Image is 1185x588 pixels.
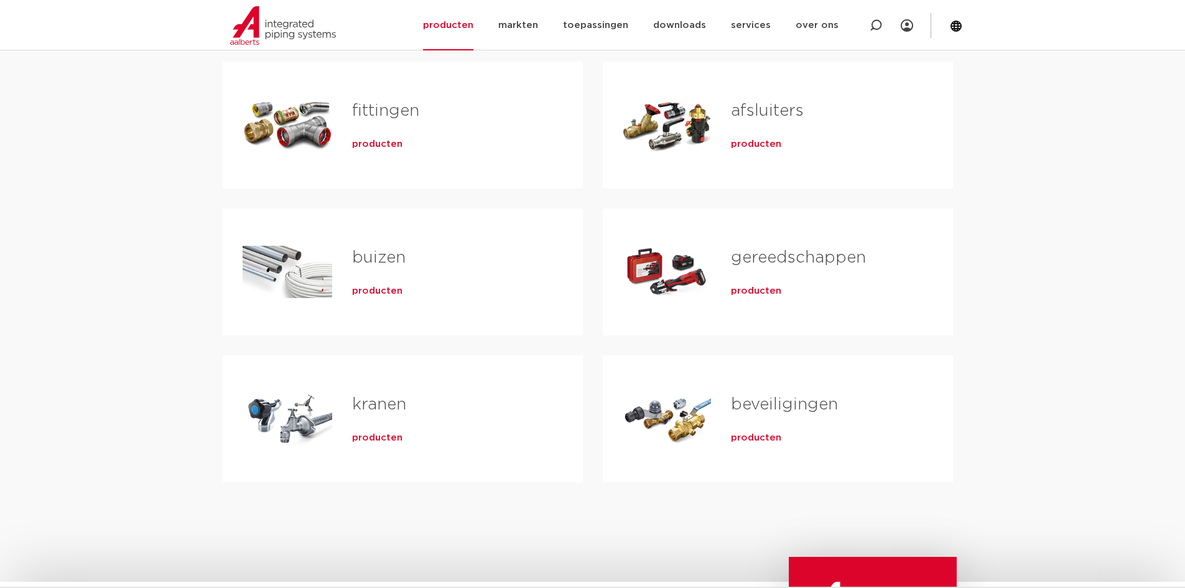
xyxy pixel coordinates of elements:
a: beveiligingen [731,396,838,413]
a: producten [352,138,402,151]
a: producten [731,138,781,151]
a: gereedschappen [731,250,866,266]
a: buizen [352,250,406,266]
a: producten [731,285,781,297]
a: fittingen [352,103,419,119]
a: producten [731,432,781,444]
a: afsluiters [731,103,804,119]
a: kranen [352,396,406,413]
a: producten [352,432,402,444]
a: producten [352,285,402,297]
